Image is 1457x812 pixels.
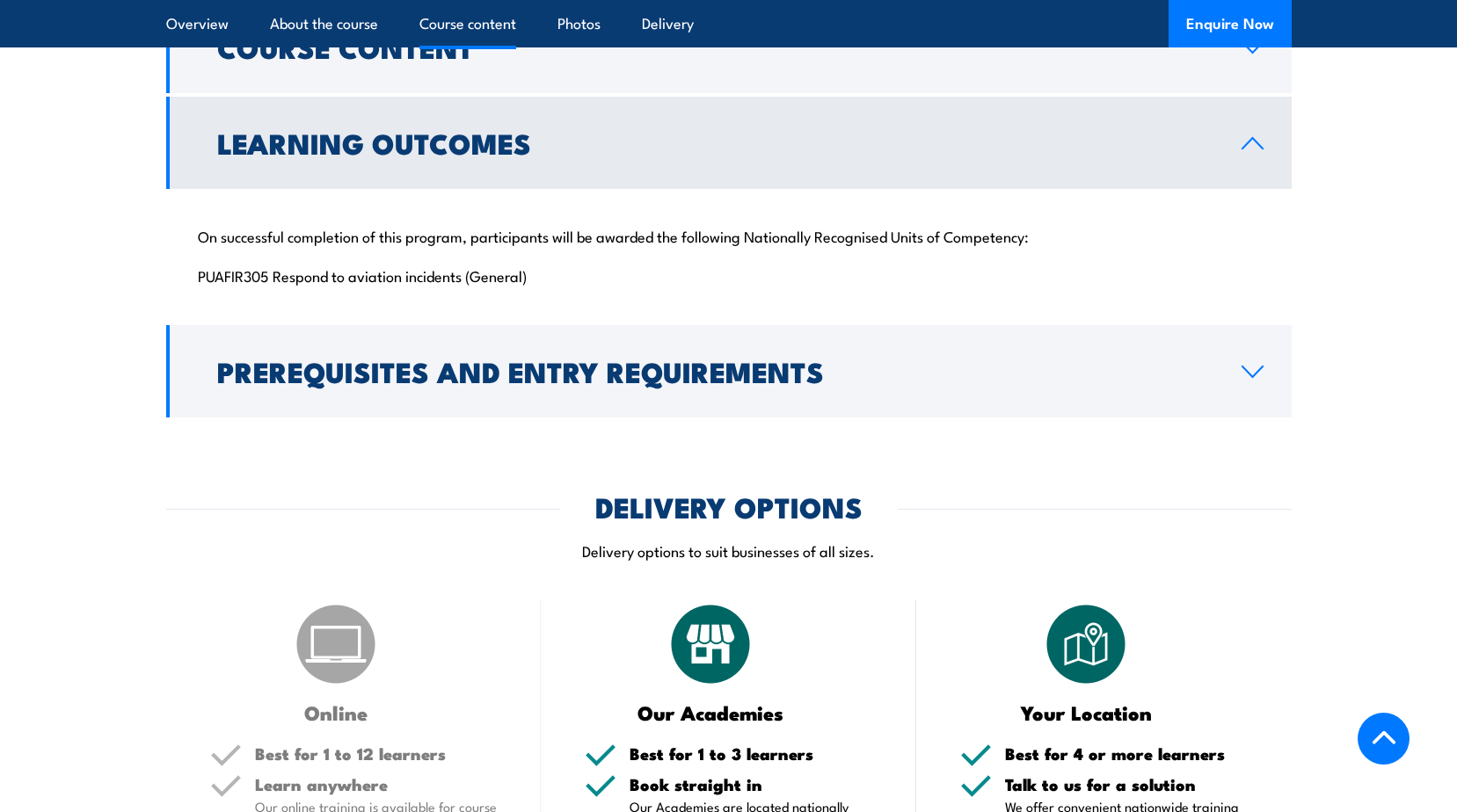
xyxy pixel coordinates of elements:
[198,266,1260,284] p: PUAFIR305 Respond to aviation incidents (General)
[217,359,1213,383] h2: Prerequisites and Entry Requirements
[595,494,863,518] h2: DELIVERY OPTIONS
[166,97,1292,189] a: Learning Outcomes
[198,227,1260,244] p: On successful completion of this program, participants will be awarded the following Nationally R...
[630,776,872,793] h5: Book straight in
[1005,776,1248,793] h5: Talk to us for a solution
[210,702,463,722] h3: Online
[960,702,1213,722] h3: Your Location
[255,776,498,793] h5: Learn anywhere
[630,745,872,762] h5: Best for 1 to 3 learners
[217,34,1213,59] h2: Course Content
[166,540,1292,561] p: Delivery options to suit businesses of all sizes.
[255,745,498,762] h5: Best for 1 to 12 learners
[1005,745,1248,762] h5: Best for 4 or more learners
[585,702,837,722] h3: Our Academies
[217,130,1213,155] h2: Learning Outcomes
[166,325,1292,417] a: Prerequisites and Entry Requirements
